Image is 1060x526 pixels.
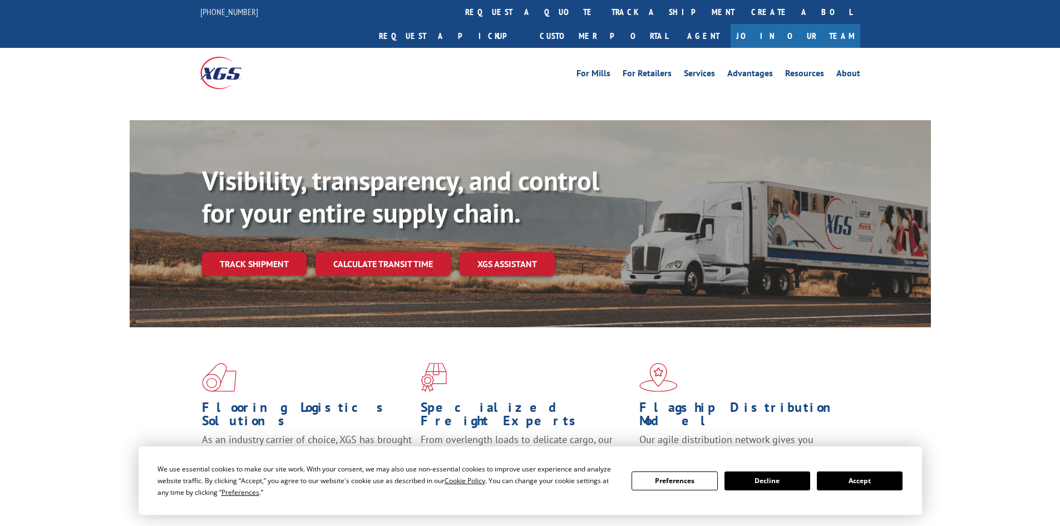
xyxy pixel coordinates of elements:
h1: Flagship Distribution Model [639,401,850,433]
a: Agent [676,24,731,48]
a: For Retailers [623,69,672,81]
button: Decline [724,471,810,490]
img: xgs-icon-total-supply-chain-intelligence-red [202,363,236,392]
div: Cookie Consent Prompt [139,446,922,515]
a: Resources [785,69,824,81]
a: Request a pickup [371,24,531,48]
span: Preferences [221,488,259,497]
img: xgs-icon-flagship-distribution-model-red [639,363,678,392]
a: XGS ASSISTANT [460,252,555,276]
a: Customer Portal [531,24,676,48]
span: Cookie Policy [445,476,485,485]
a: Calculate transit time [315,252,451,276]
div: We use essential cookies to make our site work. With your consent, we may also use non-essential ... [157,463,618,498]
h1: Specialized Freight Experts [421,401,631,433]
b: Visibility, transparency, and control for your entire supply chain. [202,163,599,230]
a: About [836,69,860,81]
a: Join Our Team [731,24,860,48]
a: Track shipment [202,252,307,276]
a: Services [684,69,715,81]
h1: Flooring Logistics Solutions [202,401,412,433]
img: xgs-icon-focused-on-flooring-red [421,363,447,392]
a: [PHONE_NUMBER] [200,6,258,17]
span: As an industry carrier of choice, XGS has brought innovation and dedication to flooring logistics... [202,433,412,473]
button: Preferences [632,471,717,490]
a: Advantages [727,69,773,81]
button: Accept [817,471,903,490]
p: From overlength loads to delicate cargo, our experienced staff knows the best way to move your fr... [421,433,631,483]
span: Our agile distribution network gives you nationwide inventory management on demand. [639,433,844,459]
a: For Mills [576,69,610,81]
